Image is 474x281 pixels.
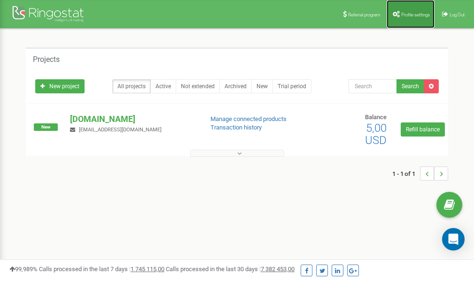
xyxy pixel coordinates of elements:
[131,266,164,273] u: 1 745 115,00
[349,79,397,93] input: Search
[9,266,38,273] span: 99,989%
[33,55,60,64] h5: Projects
[210,124,262,131] a: Transaction history
[392,167,420,181] span: 1 - 1 of 1
[348,12,381,17] span: Referral program
[272,79,311,93] a: Trial period
[176,79,220,93] a: Not extended
[112,79,151,93] a: All projects
[166,266,295,273] span: Calls processed in the last 30 days :
[401,122,445,137] a: Refill balance
[365,114,387,121] span: Balance
[150,79,176,93] a: Active
[35,79,85,93] a: New project
[39,266,164,273] span: Calls processed in the last 7 days :
[34,123,58,131] span: New
[210,115,287,122] a: Manage connected products
[396,79,424,93] button: Search
[79,127,162,133] span: [EMAIL_ADDRESS][DOMAIN_NAME]
[401,12,430,17] span: Profile settings
[392,157,448,190] nav: ...
[365,122,387,147] span: 5,00 USD
[219,79,252,93] a: Archived
[251,79,273,93] a: New
[70,113,195,125] p: [DOMAIN_NAME]
[450,12,465,17] span: Log Out
[442,228,465,251] div: Open Intercom Messenger
[261,266,295,273] u: 7 382 453,00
